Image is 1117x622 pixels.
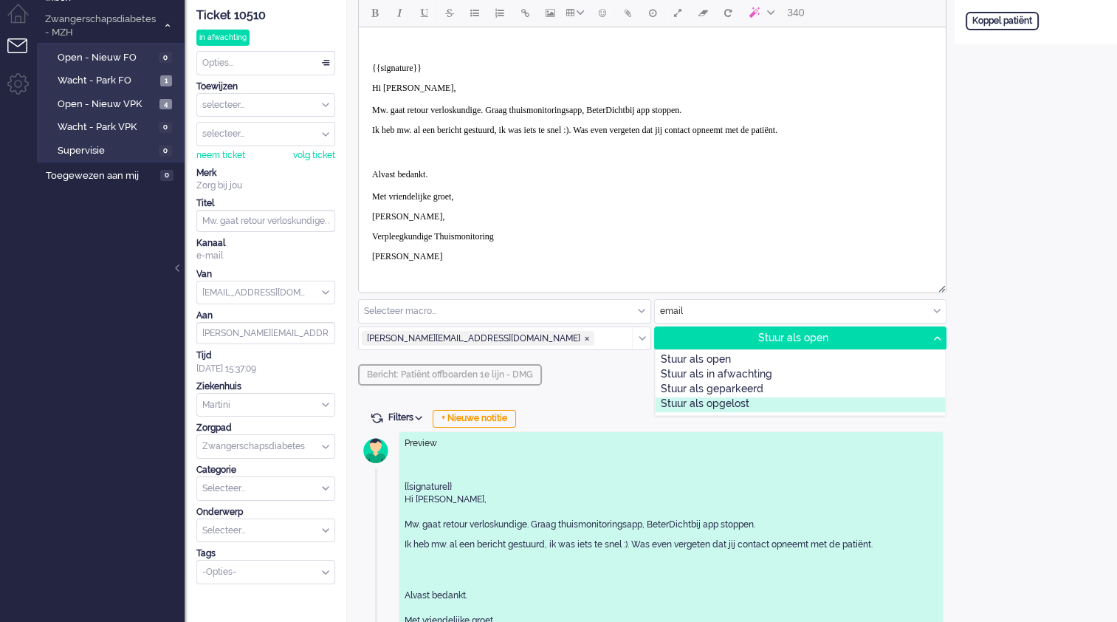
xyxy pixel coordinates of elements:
p: Hi [PERSON_NAME], Mw. gaat retour verloskundige. Graag thuismonitoringsapp, BeterDichtbij app sto... [13,55,574,89]
div: in afwachting [196,30,250,46]
iframe: Rich Text Area [359,27,946,279]
div: from [196,281,335,305]
a: Open - Nieuw FO 0 [43,49,183,65]
div: Ziekenhuis [196,380,335,393]
span: Supervisie [58,144,155,158]
span: Filters [388,412,427,423]
div: volg ticket [293,149,335,162]
span: E.Alexander@Zorgbijjou.nl ❎ [362,331,594,346]
li: Admin menu [7,73,41,106]
span: Bericht: Patiënt offboarden 1e lijn - DMG [367,369,533,380]
div: Koppel patiënt [966,12,1039,30]
div: Assign User [196,122,335,146]
div: + Nieuwe notitie [433,410,516,428]
p: Ik heb mw. al een bericht gestuurd, ik was iets te snel :). Was even vergeten dat jij contact opn... [13,98,574,175]
button: Bericht: Patiënt offboarden 1e lijn - DMG [358,364,542,386]
div: Categorie [196,464,335,476]
span: 0 [159,122,172,133]
span: Wacht - Park VPK [58,120,155,134]
div: Assign Group [196,93,335,117]
span: Open - Nieuw VPK [58,98,156,112]
li: Dashboard menu [7,4,41,37]
div: Resize [933,279,946,293]
div: Stuur als geparkeerd [656,383,946,397]
body: Rich Text Area. Press ALT-0 for help. [6,6,581,262]
a: Wacht - Park VPK 0 [43,118,183,134]
div: Zorg bij jou [196,180,335,192]
div: Stuur als in afwachting [656,368,946,383]
div: Preview [405,437,938,450]
div: Onderwerp [196,506,335,519]
p: [PERSON_NAME] [13,224,574,235]
div: [DATE] 15:37:09 [196,349,335,375]
div: Stuur als open [656,353,946,368]
span: 340 [787,7,804,18]
div: Aan [196,310,335,322]
span: 4 [159,99,172,110]
div: Titel [196,197,335,210]
span: 0 [160,170,173,181]
p: Hi [PERSON_NAME], Mw. gaat retour verloskundige. Graag thuismonitoringsapp, BeterDichtbij app sto... [405,493,938,531]
div: Kanaal [196,237,335,250]
img: avatar [357,432,394,469]
div: Stuur als open [655,327,928,349]
div: Tijd [196,349,335,362]
span: 0 [159,146,172,157]
div: Select Tags [196,560,335,584]
input: email@address.com [196,322,335,344]
span: Toegewezen aan mij [46,169,156,183]
div: Merk [196,167,335,180]
span: Zwangerschapsdiabetes - MZH [43,13,157,40]
span: Open - Nieuw FO [58,51,155,65]
div: neem ticket [196,149,245,162]
a: Open - Nieuw VPK 4 [43,95,183,112]
a: Wacht - Park FO 1 [43,72,183,88]
div: Ticket 10510 [196,7,335,24]
span: 1 [160,75,172,86]
div: Tags [196,547,335,560]
span: Wacht - Park FO [58,74,157,88]
a: Toegewezen aan mij 0 [43,167,185,183]
a: Supervisie 0 [43,142,183,158]
div: Stuur als opgelost [656,397,946,412]
div: Van [196,268,335,281]
li: Tickets menu [7,38,41,72]
span: 0 [159,52,172,64]
div: Zorgpad [196,422,335,434]
div: Toewijzen [196,81,335,93]
div: e-mail [196,250,335,262]
p: [PERSON_NAME], [13,184,574,195]
p: Verpleegkundige Thuismonitoring [13,204,574,215]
